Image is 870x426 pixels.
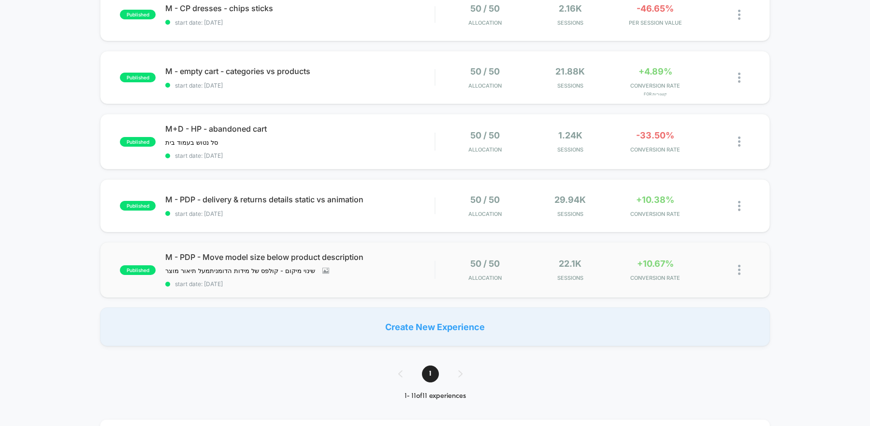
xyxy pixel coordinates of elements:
[530,19,610,26] span: Sessions
[470,130,500,140] span: 50 / 50
[468,274,502,281] span: Allocation
[559,259,581,269] span: 22.1k
[530,82,610,89] span: Sessions
[555,66,585,76] span: 21.88k
[738,137,740,147] img: close
[637,3,674,14] span: -46.65%
[558,130,582,140] span: 1.24k
[636,195,674,205] span: +10.38%
[554,195,586,205] span: 29.94k
[615,19,696,26] span: PER SESSION VALUE
[165,267,315,274] span: שינוי מיקום - קולפס של מידות הדומניתמעל תיאור מוצר
[738,73,740,83] img: close
[738,201,740,211] img: close
[470,3,500,14] span: 50 / 50
[637,259,674,269] span: +10.67%
[468,211,502,217] span: Allocation
[470,195,500,205] span: 50 / 50
[738,265,740,275] img: close
[165,210,435,217] span: start date: [DATE]
[100,307,770,346] div: Create New Experience
[470,66,500,76] span: 50 / 50
[165,195,435,204] span: M - PDP - delivery & returns details static vs animation
[120,137,156,147] span: published
[165,66,435,76] span: M - empty cart - categories vs products
[165,19,435,26] span: start date: [DATE]
[389,392,482,400] div: 1 - 11 of 11 experiences
[470,259,500,269] span: 50 / 50
[615,274,696,281] span: CONVERSION RATE
[738,10,740,20] img: close
[530,211,610,217] span: Sessions
[165,152,435,159] span: start date: [DATE]
[120,265,156,275] span: published
[165,3,435,13] span: M - CP dresses - chips sticks
[165,252,435,262] span: M - PDP - Move model size below product description
[165,138,220,146] span: סל נטוש בעמוד בית
[165,82,435,89] span: start date: [DATE]
[638,66,672,76] span: +4.89%
[165,280,435,288] span: start date: [DATE]
[165,124,435,134] span: M+D - HP - abandoned cart
[615,211,696,217] span: CONVERSION RATE
[559,3,582,14] span: 2.16k
[422,365,439,382] span: 1
[615,146,696,153] span: CONVERSION RATE
[530,146,610,153] span: Sessions
[468,82,502,89] span: Allocation
[530,274,610,281] span: Sessions
[468,146,502,153] span: Allocation
[615,82,696,89] span: CONVERSION RATE
[468,19,502,26] span: Allocation
[636,130,674,140] span: -33.50%
[120,201,156,211] span: published
[120,10,156,19] span: published
[120,73,156,82] span: published
[615,91,696,96] span: for קטגוריות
